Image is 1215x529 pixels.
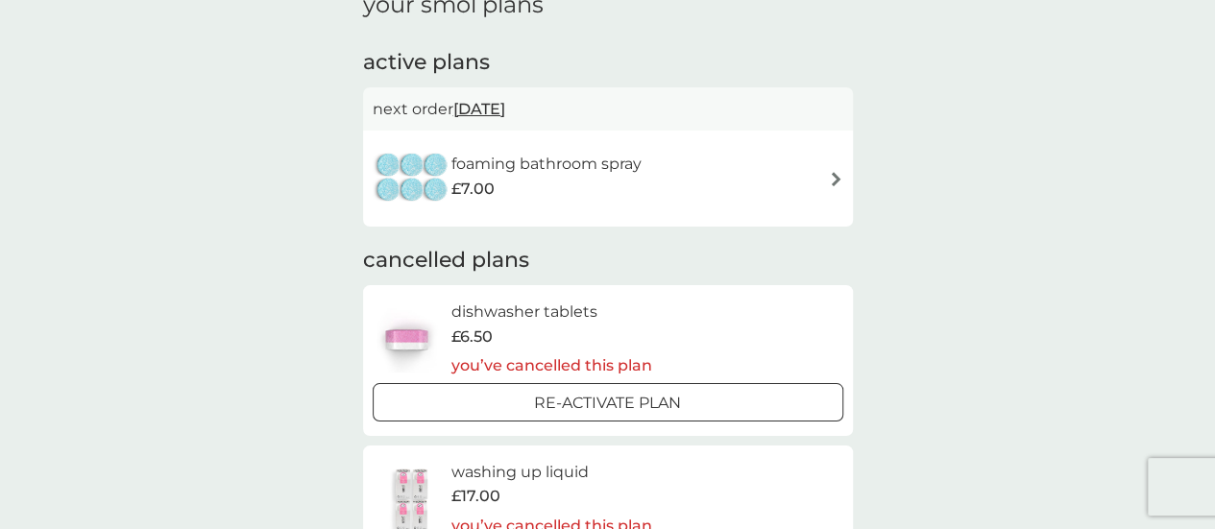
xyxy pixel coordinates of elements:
h6: dishwasher tablets [450,300,651,325]
h6: foaming bathroom spray [451,152,642,177]
h6: washing up liquid [451,460,652,485]
p: next order [373,97,843,122]
img: dishwasher tablets [373,305,440,373]
button: Re-activate Plan [373,383,843,421]
h2: active plans [363,48,853,78]
img: arrow right [829,172,843,186]
span: £6.50 [450,325,492,349]
span: [DATE] [453,90,505,128]
h2: cancelled plans [363,246,853,276]
span: £7.00 [451,177,495,202]
p: you’ve cancelled this plan [450,353,651,378]
p: Re-activate Plan [534,391,681,416]
span: £17.00 [451,484,500,509]
img: foaming bathroom spray [373,145,451,212]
